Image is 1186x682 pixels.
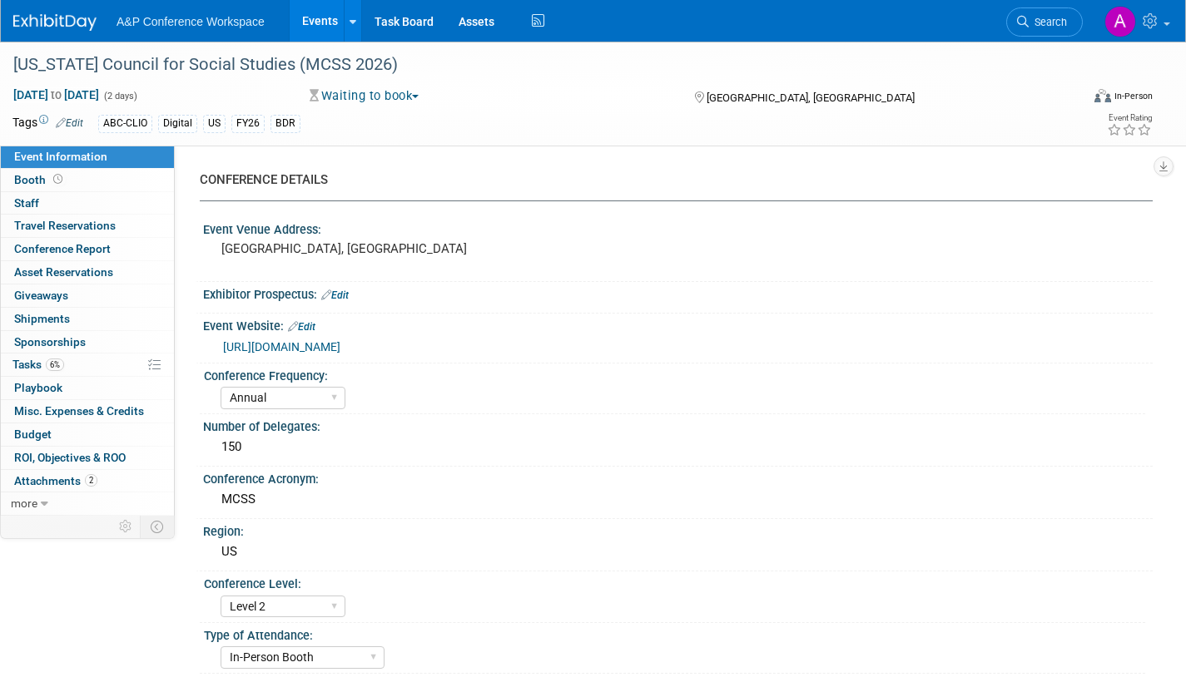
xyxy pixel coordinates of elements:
a: Asset Reservations [1,261,174,284]
span: [GEOGRAPHIC_DATA], [GEOGRAPHIC_DATA] [707,91,915,104]
img: Amanda Oney [1104,6,1136,37]
a: Giveaways [1,284,174,307]
div: Digital [158,115,197,132]
a: [URL][DOMAIN_NAME] [223,340,340,353]
a: Budget [1,423,174,446]
span: to [48,88,64,101]
span: Budget [14,427,52,441]
a: Conference Report [1,238,174,260]
span: more [11,497,37,510]
span: (2 days) [102,91,137,101]
span: Sponsorships [14,335,86,348]
div: Region: [203,519,1153,540]
a: Edit [288,321,315,333]
div: 150 [216,434,1140,460]
td: Tags [12,114,83,133]
div: Event Venue Address: [203,217,1153,238]
span: Asset Reservations [14,265,113,279]
a: Sponsorships [1,331,174,353]
span: Tasks [12,358,64,371]
a: Playbook [1,377,174,399]
span: Misc. Expenses & Credits [14,404,144,418]
span: Conference Report [14,242,111,255]
span: Event Information [14,150,107,163]
a: Edit [321,289,349,301]
a: Event Information [1,146,174,168]
div: Type of Attendance: [204,623,1145,644]
a: Attachments2 [1,470,174,492]
div: CONFERENCE DETAILS [200,171,1140,189]
span: ROI, Objectives & ROO [14,451,126,464]
span: Travel Reservations [14,219,116,232]
img: ExhibitDay [13,14,97,31]
td: Personalize Event Tab Strip [112,516,141,537]
a: Booth [1,169,174,191]
span: Attachments [14,474,97,487]
span: A&P Conference Workspace [117,15,265,28]
div: ABC-CLIO [98,115,152,132]
a: Misc. Expenses & Credits [1,400,174,423]
span: Search [1029,16,1067,28]
a: Search [1006,7,1083,37]
div: MCSS [216,487,1140,512]
div: Event Format [984,86,1153,111]
a: Staff [1,192,174,215]
span: Giveaways [14,289,68,302]
div: In-Person [1114,90,1153,102]
span: Playbook [14,381,62,394]
pre: [GEOGRAPHIC_DATA], [GEOGRAPHIC_DATA] [221,241,580,256]
span: [DATE] [DATE] [12,87,100,102]
a: Tasks6% [1,353,174,376]
a: more [1,492,174,515]
span: 6% [46,358,64,371]
span: Staff [14,196,39,210]
div: BDR [270,115,300,132]
span: Booth [14,173,66,186]
a: Travel Reservations [1,215,174,237]
span: 2 [85,474,97,487]
td: Toggle Event Tabs [141,516,175,537]
button: Waiting to book [304,87,425,105]
div: Conference Level: [204,571,1145,592]
a: Shipments [1,308,174,330]
div: Event Website: [203,314,1153,335]
div: Number of Delegates: [203,414,1153,435]
img: Format-Inperson.png [1094,89,1111,102]
div: Event Rating [1107,114,1152,122]
div: Conference Acronym: [203,467,1153,487]
div: [US_STATE] Council for Social Studies (MCSS 2026) [7,50,1055,80]
a: Edit [56,117,83,129]
div: Conference Frequency: [204,363,1145,384]
div: US [216,539,1140,565]
span: Shipments [14,312,70,325]
a: ROI, Objectives & ROO [1,447,174,469]
div: FY26 [231,115,265,132]
div: Exhibitor Prospectus: [203,282,1153,304]
div: US [203,115,226,132]
span: Booth not reserved yet [50,173,66,185]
